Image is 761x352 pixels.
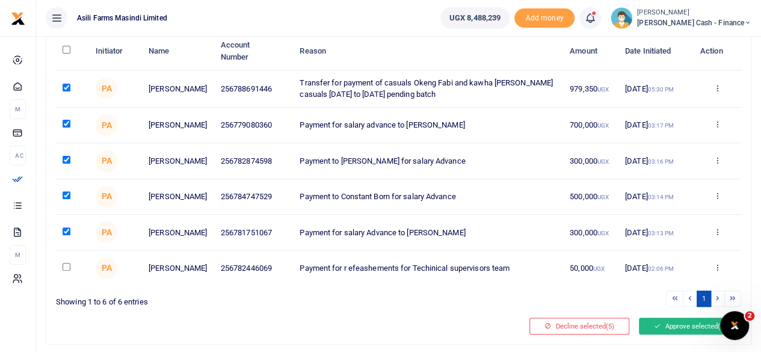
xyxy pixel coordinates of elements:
span: Pricillah Ankunda [96,258,117,279]
small: 03:13 PM [648,230,674,236]
a: logo-small logo-large logo-large [11,13,25,22]
th: : activate to sort column descending [56,32,89,70]
small: UGX [597,158,609,165]
td: 256781751067 [214,215,294,250]
iframe: Intercom live chat [720,311,749,340]
span: [PERSON_NAME] Cash - Finance [637,17,751,28]
small: 03:17 PM [648,122,674,129]
li: Ac [10,146,26,165]
td: 50,000 [563,251,618,286]
td: [PERSON_NAME] [142,179,214,215]
td: 300,000 [563,143,618,179]
small: UGX [597,122,609,129]
td: [DATE] [618,143,693,179]
td: [PERSON_NAME] [142,215,214,250]
li: Toup your wallet [514,8,575,28]
td: Payment for salary Advance to [PERSON_NAME] [293,215,563,250]
button: Approve selected(5) [639,318,741,335]
th: Date Initiated: activate to sort column ascending [618,32,693,70]
span: Pricillah Ankunda [96,221,117,243]
a: profile-user [PERSON_NAME] [PERSON_NAME] Cash - Finance [611,7,751,29]
td: 300,000 [563,215,618,250]
small: UGX [593,265,605,272]
small: UGX [597,230,609,236]
span: 2 [745,311,754,321]
td: [DATE] [618,251,693,286]
span: Pricillah Ankunda [96,114,117,136]
td: 256782874598 [214,143,294,179]
li: Wallet ballance [436,7,514,29]
td: [DATE] [618,179,693,215]
td: Payment for salary advance to [PERSON_NAME] [293,108,563,143]
img: logo-small [11,11,25,26]
span: Add money [514,8,575,28]
small: [PERSON_NAME] [637,8,751,18]
td: Payment to Constant Born for salary Advance [293,179,563,215]
span: (5) [606,322,614,330]
td: Payment to [PERSON_NAME] for salary Advance [293,143,563,179]
span: Pricillah Ankunda [96,150,117,172]
div: Showing 1 to 6 of 6 entries [56,289,394,308]
th: Amount: activate to sort column ascending [563,32,618,70]
td: 256788691446 [214,70,294,108]
th: Name: activate to sort column ascending [142,32,214,70]
th: Account Number: activate to sort column ascending [214,32,294,70]
td: 700,000 [563,108,618,143]
td: [PERSON_NAME] [142,70,214,108]
td: 256782446069 [214,251,294,286]
th: Action: activate to sort column ascending [693,32,741,70]
td: [PERSON_NAME] [142,251,214,286]
td: [DATE] [618,70,693,108]
span: (5) [718,322,726,330]
li: M [10,245,26,265]
td: [DATE] [618,215,693,250]
td: 256784747529 [214,179,294,215]
small: 05:30 PM [648,86,674,93]
a: 1 [697,291,711,307]
a: Add money [514,13,575,22]
span: Asili Farms Masindi Limited [72,13,172,23]
td: 979,350 [563,70,618,108]
small: UGX [597,194,609,200]
td: 256779080360 [214,108,294,143]
td: 500,000 [563,179,618,215]
a: UGX 8,488,239 [440,7,510,29]
td: [DATE] [618,108,693,143]
span: Pricillah Ankunda [96,78,117,99]
span: UGX 8,488,239 [449,12,501,24]
td: [PERSON_NAME] [142,108,214,143]
button: Decline selected(5) [529,318,629,335]
td: Transfer for payment of casuals Okeng Fabi and kawha [PERSON_NAME] casuals [DATE] to [DATE] pendi... [293,70,563,108]
td: Payment for r efeashements for Techinical supervisors team [293,251,563,286]
small: 03:14 PM [648,194,674,200]
small: 03:16 PM [648,158,674,165]
span: Pricillah Ankunda [96,186,117,208]
li: M [10,99,26,119]
img: profile-user [611,7,632,29]
small: UGX [597,86,609,93]
th: Reason: activate to sort column ascending [293,32,563,70]
th: Initiator: activate to sort column ascending [89,32,142,70]
small: 02:06 PM [648,265,674,272]
td: [PERSON_NAME] [142,143,214,179]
